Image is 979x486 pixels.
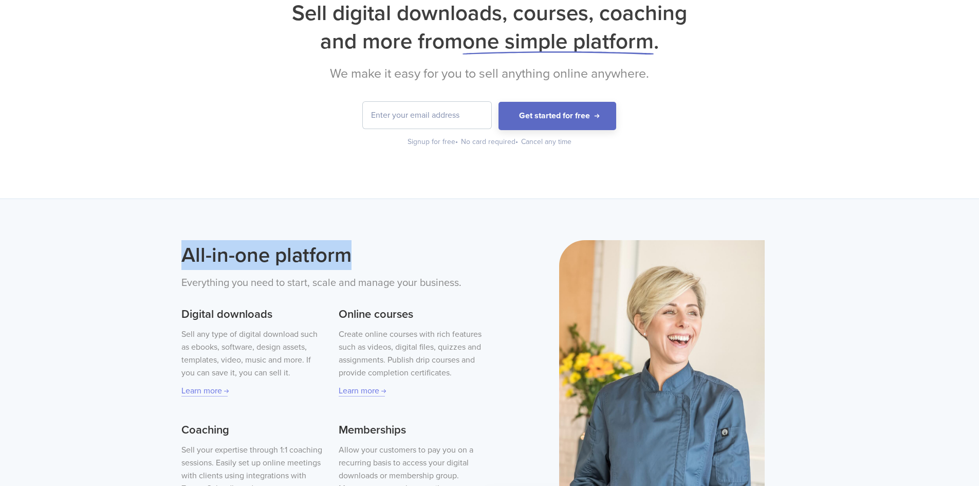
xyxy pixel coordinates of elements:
[339,307,482,323] h3: Online courses
[654,28,659,55] span: .
[408,137,459,147] div: Signup for free
[339,386,385,397] a: Learn more
[363,102,491,129] input: Enter your email address
[181,328,324,380] p: Sell any type of digital download such as ebooks, software, design assets, templates, video, musi...
[521,137,571,147] div: Cancel any time
[181,240,482,270] h2: All-in-one platform
[181,275,482,291] p: Everything you need to start, scale and manage your business.
[181,386,228,397] a: Learn more
[339,328,482,380] p: Create online courses with rich features such as videos, digital files, quizzes and assignments. ...
[455,137,458,146] span: •
[463,28,654,55] span: one simple platform
[461,137,519,147] div: No card required
[339,422,482,439] h3: Memberships
[498,102,616,130] button: Get started for free
[181,422,324,439] h3: Coaching
[515,137,518,146] span: •
[181,66,798,81] h2: We make it easy for you to sell anything online anywhere.
[181,307,324,323] h3: Digital downloads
